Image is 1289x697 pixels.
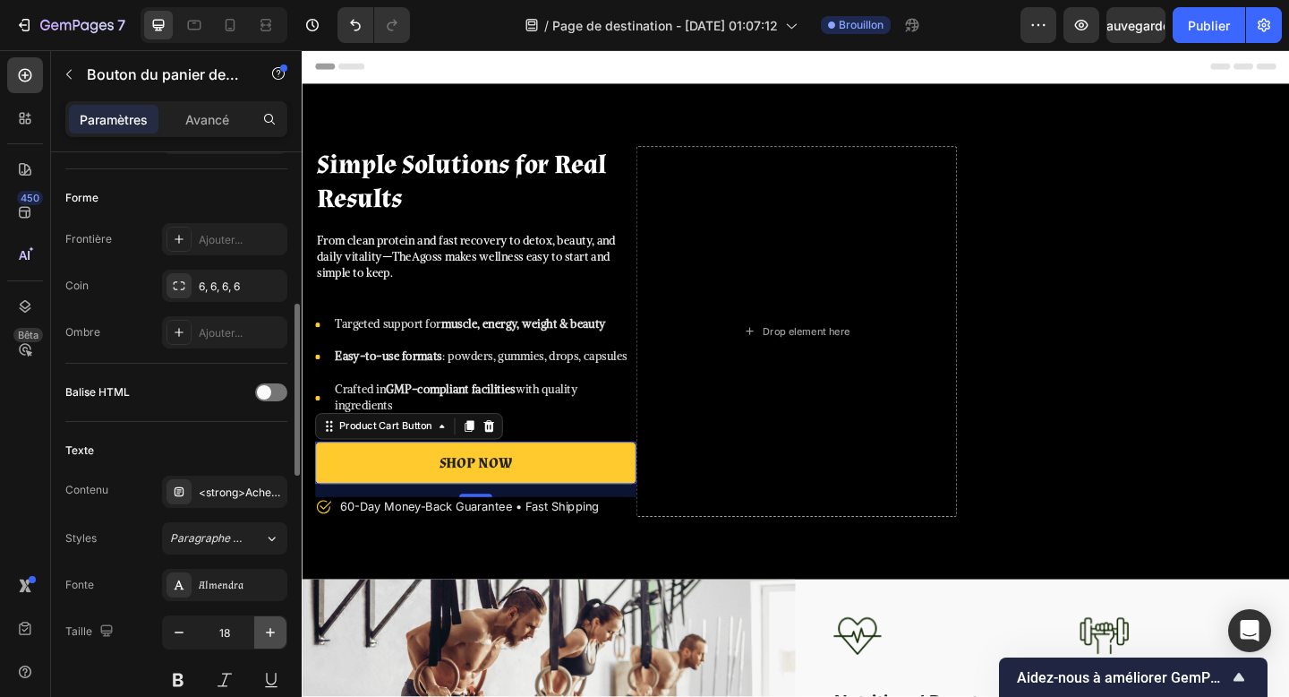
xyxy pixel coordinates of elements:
img: Alt Image [577,611,631,665]
p: Bouton du panier de produits [87,64,239,85]
font: 450 [21,192,39,204]
font: Paramètres [80,112,148,127]
font: Ombre [65,325,100,339]
font: Taille [65,624,92,638]
font: / [544,18,549,33]
button: Sauvegarder [1106,7,1165,43]
font: Publier [1188,18,1230,33]
font: 6, 6, 6, 6 [199,280,240,293]
button: 7 [7,7,133,43]
font: Page de destination - [DATE] 01:07:12 [552,18,778,33]
img: Alt Image [846,611,900,664]
font: Ajouter... [199,326,243,340]
font: Bêta [18,329,38,341]
font: Ajouter... [199,233,243,246]
button: Publier [1173,7,1245,43]
iframe: Zone de conception [302,50,1289,697]
font: Contenu [65,483,108,496]
button: Paragraphe 1* [162,522,287,555]
div: Drop element here [501,299,596,314]
font: Frontière [65,232,112,245]
font: Balise HTML [65,385,130,399]
font: Forme [65,191,98,204]
div: Annuler/Rétablir [337,7,410,43]
font: Styles [65,531,97,545]
font: Fonte [65,578,94,591]
font: Bouton du panier de produits [87,65,286,83]
button: Afficher l'enquête - Aidez-nous à améliorer GemPages ! [1017,667,1250,688]
div: Ouvrir Intercom Messenger [1228,609,1271,652]
font: Texte [65,443,94,457]
font: 7 [117,16,125,34]
font: Avancé [185,112,229,127]
font: Almendra [199,579,243,592]
font: Aidez-nous à améliorer GemPages ! [1017,669,1249,686]
font: <strong>Achetez MAINTENANT</strong> [199,486,412,499]
font: Paragraphe 1* [170,531,244,545]
font: Sauvegarder [1098,18,1174,33]
font: Brouillon [839,18,884,31]
font: Coin [65,279,89,292]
